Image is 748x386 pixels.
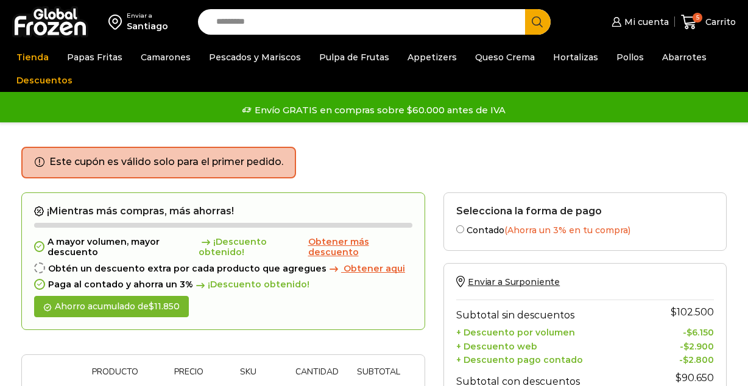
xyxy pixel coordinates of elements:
a: Pulpa de Frutas [313,46,395,69]
span: $ [683,354,688,365]
span: Mi cuenta [621,16,669,28]
a: Appetizers [401,46,463,69]
bdi: 102.500 [671,306,714,318]
bdi: 2.800 [683,354,714,365]
bdi: 6.150 [686,327,714,338]
bdi: 11.850 [149,301,180,312]
th: Producto [86,367,166,386]
td: - [656,338,714,352]
a: Obtener aqui [326,264,405,274]
bdi: 2.900 [683,341,714,352]
span: $ [676,372,682,384]
td: - [656,352,714,366]
label: Contado [456,223,714,236]
th: Subtotal [350,367,406,386]
span: Obtener aqui [344,263,405,274]
span: ¡Descuento obtenido! [193,279,309,290]
a: Obtener más descuento [308,237,412,258]
h2: Selecciona la forma de pago [456,205,714,217]
span: $ [686,327,692,338]
span: Enviar a Surponiente [468,276,560,287]
a: Pollos [610,46,650,69]
th: Cantidad [284,367,350,386]
a: Camarones [135,46,197,69]
li: Este cupón es válido solo para el primer pedido. [49,155,283,169]
div: Obtén un descuento extra por cada producto que agregues [34,264,412,274]
span: (Ahorra un 3% en tu compra) [504,225,630,236]
th: + Descuento por volumen [456,324,656,338]
span: Obtener más descuento [308,236,369,258]
a: Hortalizas [547,46,604,69]
a: Descuentos [10,69,79,92]
td: - [656,324,714,338]
span: $ [149,301,154,312]
div: Enviar a [127,12,168,20]
th: Subtotal sin descuentos [456,300,656,324]
a: Queso Crema [469,46,541,69]
div: Santiago [127,20,168,32]
span: 5 [693,13,702,23]
a: Mi cuenta [609,10,668,34]
h2: ¡Mientras más compras, más ahorras! [34,205,412,217]
a: Pescados y Mariscos [203,46,307,69]
bdi: 90.650 [676,372,714,384]
img: address-field-icon.svg [108,12,127,32]
a: Enviar a Surponiente [456,276,560,287]
div: A mayor volumen, mayor descuento [34,237,412,258]
th: Precio [166,367,213,386]
a: Tienda [10,46,55,69]
input: Contado(Ahorra un 3% en tu compra) [456,225,464,233]
th: + Descuento pago contado [456,352,656,366]
th: Sku [213,367,284,386]
a: 5 Carrito [681,8,736,37]
th: + Descuento web [456,338,656,352]
div: Ahorro acumulado de [34,296,189,317]
span: $ [683,341,689,352]
div: Paga al contado y ahorra un 3% [34,279,412,290]
button: Search button [525,9,551,35]
a: Abarrotes [656,46,713,69]
span: ¡Descuento obtenido! [199,237,305,258]
span: Carrito [702,16,736,28]
a: Papas Fritas [61,46,129,69]
span: $ [671,306,677,318]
